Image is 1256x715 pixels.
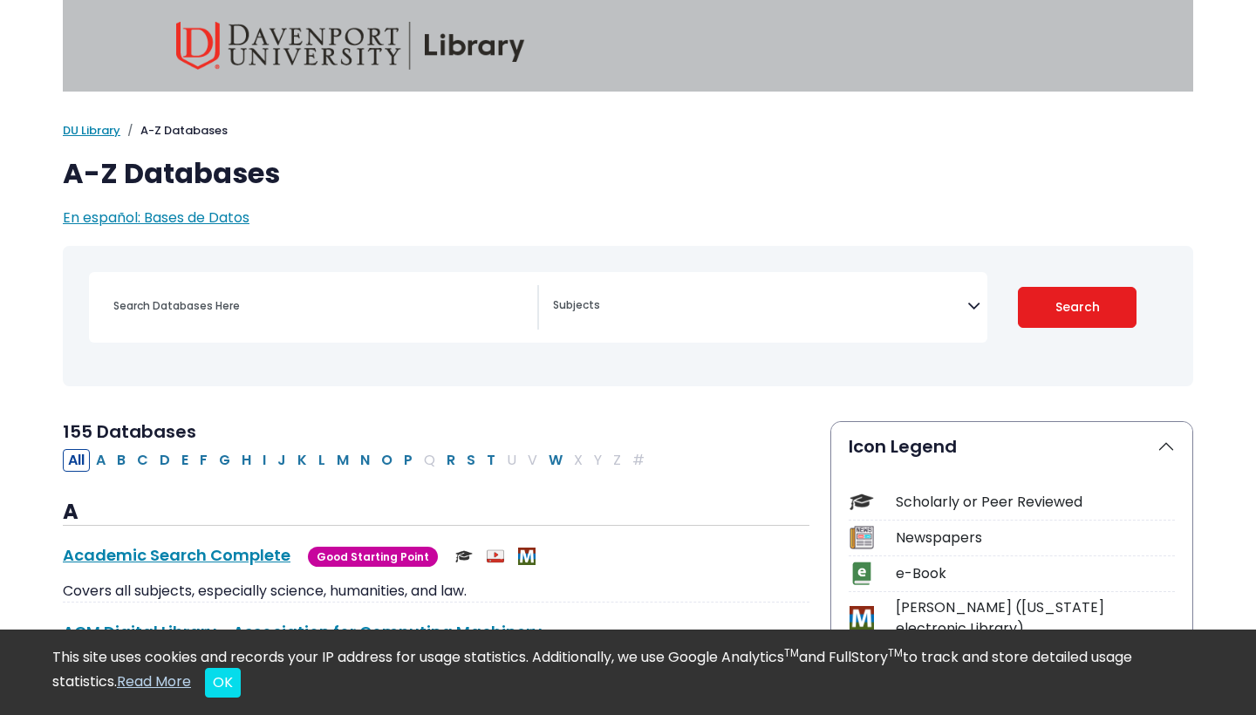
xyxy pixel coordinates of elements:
a: DU Library [63,122,120,139]
nav: breadcrumb [63,122,1193,140]
img: MeL (Michigan electronic Library) [518,548,536,565]
button: Filter Results B [112,449,131,472]
button: Filter Results F [195,449,213,472]
sup: TM [888,645,903,660]
div: Newspapers [896,528,1175,548]
button: Filter Results C [132,449,154,472]
button: Filter Results K [292,449,312,472]
div: e-Book [896,563,1175,584]
button: Filter Results I [257,449,271,472]
h3: A [63,500,809,526]
div: [PERSON_NAME] ([US_STATE] electronic Library) [896,597,1175,639]
button: Filter Results M [331,449,354,472]
img: Davenport University Library [176,22,525,70]
li: A-Z Databases [120,122,228,140]
img: Icon Scholarly or Peer Reviewed [850,490,873,514]
div: Alpha-list to filter by first letter of database name [63,449,652,469]
button: All [63,449,90,472]
button: Filter Results E [176,449,194,472]
img: Icon e-Book [850,562,873,585]
div: Scholarly or Peer Reviewed [896,492,1175,513]
span: 155 Databases [63,419,196,444]
input: Search database by title or keyword [103,293,537,318]
img: Scholarly or Peer Reviewed [455,548,473,565]
button: Filter Results S [461,449,481,472]
img: Audio & Video [487,548,504,565]
button: Filter Results H [236,449,256,472]
h1: A-Z Databases [63,157,1193,190]
button: Filter Results P [399,449,418,472]
a: Academic Search Complete [63,544,290,566]
button: Filter Results A [91,449,111,472]
button: Filter Results N [355,449,375,472]
nav: Search filters [63,246,1193,386]
button: Filter Results L [313,449,331,472]
a: En español: Bases de Datos [63,208,249,228]
button: Filter Results D [154,449,175,472]
button: Submit for Search Results [1018,287,1137,328]
p: Covers all subjects, especially science, humanities, and law. [63,581,809,602]
button: Filter Results O [376,449,398,472]
a: Read More [117,671,191,691]
div: This site uses cookies and records your IP address for usage statistics. Additionally, we use Goo... [52,647,1204,698]
button: Icon Legend [831,422,1192,471]
a: ACM Digital Library - Association for Computing Machinery [63,621,542,643]
textarea: Search [553,300,967,314]
img: Icon MeL (Michigan electronic Library) [850,606,873,630]
img: Icon Newspapers [850,526,873,549]
span: Good Starting Point [308,547,438,567]
button: Filter Results W [543,449,568,472]
button: Close [205,668,241,698]
button: Filter Results T [481,449,501,472]
sup: TM [784,645,799,660]
button: Filter Results G [214,449,235,472]
button: Filter Results J [272,449,291,472]
button: Filter Results R [441,449,461,472]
